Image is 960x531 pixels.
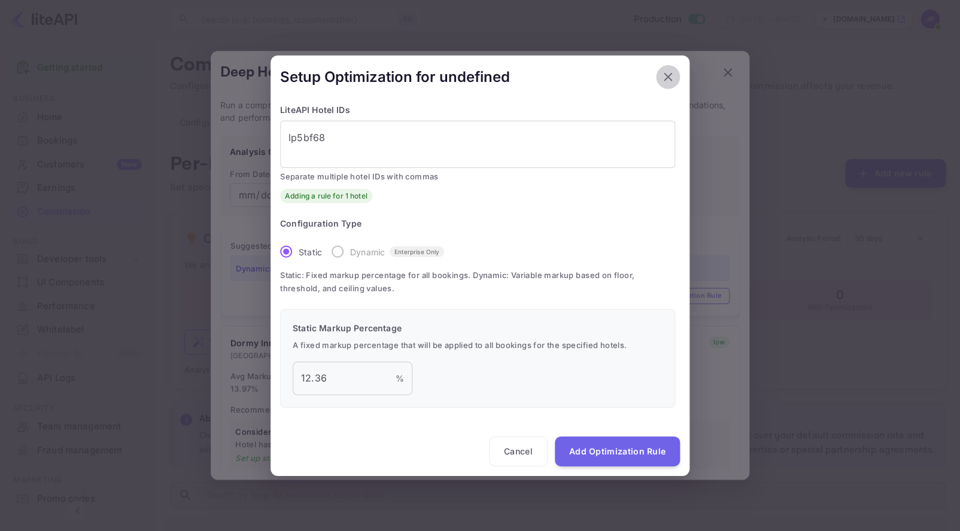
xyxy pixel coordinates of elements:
[280,269,675,295] span: Static: Fixed markup percentage for all bookings. Dynamic: Variable markup based on floor, thresh...
[280,170,675,184] span: Separate multiple hotel IDs with commas
[293,339,663,352] span: A fixed markup percentage that will be applied to all bookings for the specified hotels.
[555,436,680,466] button: Add Optimization Rule
[280,218,361,230] legend: Configuration Type
[293,322,663,334] p: Static Markup Percentage
[350,245,385,258] p: Dynamic
[288,130,667,158] textarea: lp5bf68
[390,247,444,256] span: Enterprise Only
[489,436,548,466] button: Cancel
[280,191,372,202] span: Adding a rule for 1 hotel
[396,372,404,384] p: %
[293,361,396,395] input: 0
[299,245,322,258] span: Static
[280,103,675,116] p: LiteAPI Hotel IDs
[280,68,510,87] h5: Setup Optimization for undefined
